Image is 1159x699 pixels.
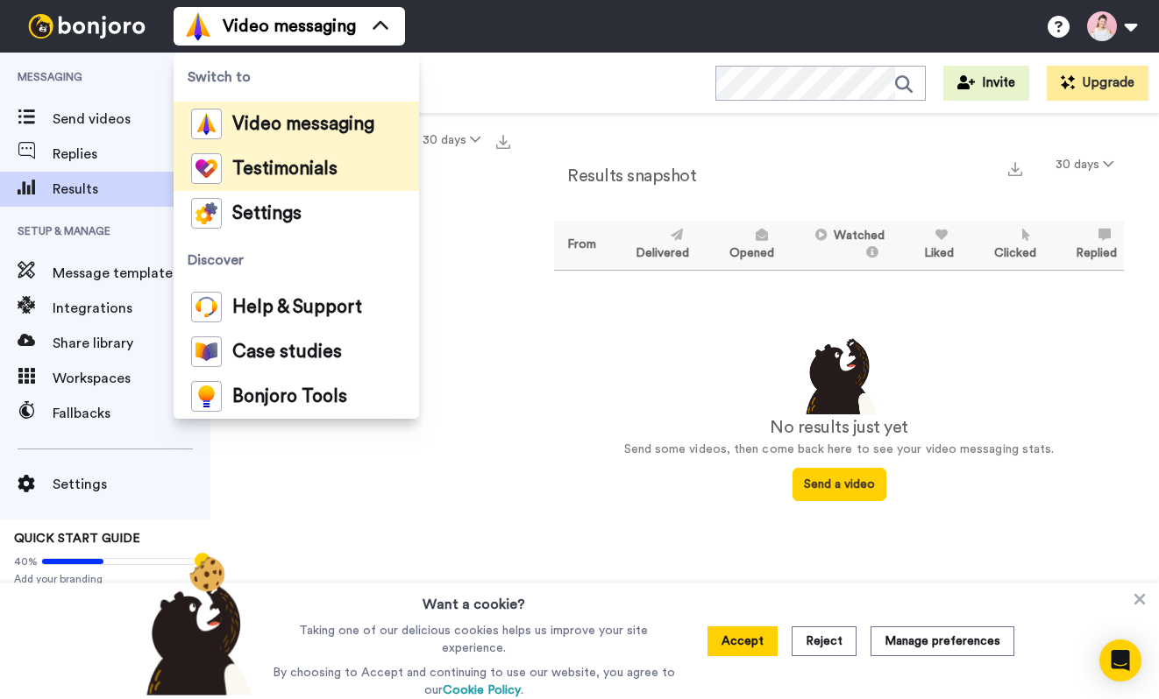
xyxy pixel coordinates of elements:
[174,102,419,146] a: Video messaging
[793,468,886,501] button: Send a video
[28,46,42,60] img: website_grey.svg
[232,160,338,178] span: Testimonials
[131,555,260,695] img: bear-with-cookie.png
[47,102,61,116] img: tab_domain_overview_orange.svg
[174,191,419,236] a: Settings
[554,166,696,186] h2: Results snapshot
[191,336,222,367] img: case-study-colored.svg
[554,221,603,270] th: From
[53,109,177,130] span: Send videos
[1099,639,1141,681] div: Open Intercom Messenger
[53,144,210,165] span: Replies
[53,298,210,319] span: Integrations
[871,626,1014,656] button: Manage preferences
[232,299,362,316] span: Help & Support
[943,66,1029,101] button: Invite
[174,374,419,419] a: Bonjoro Tools
[1008,162,1022,176] img: export.svg
[795,334,883,414] img: results-emptystates.png
[1003,155,1027,180] button: Export a summary of each team member’s results that match this filter now.
[174,53,419,102] span: Switch to
[443,684,521,696] a: Cookie Policy
[781,221,892,270] th: Watched
[184,12,212,40] img: vm-color.svg
[53,474,210,495] span: Settings
[423,583,525,615] h3: Want a cookie?
[223,14,356,39] span: Video messaging
[411,124,491,156] button: 30 days
[14,533,140,545] span: QUICK START GUIDE
[554,441,1124,459] p: Send some videos, then come back here to see your video messaging stats.
[174,285,419,329] a: Help & Support
[554,414,1124,441] div: No results just yet
[53,403,210,424] span: Fallbacks
[232,343,342,361] span: Case studies
[53,263,210,284] span: Message template
[268,622,679,657] p: Taking one of our delicious cookies helps us improve your site experience.
[53,333,210,354] span: Share library
[14,572,196,586] span: Add your branding
[961,221,1042,270] th: Clicked
[46,46,193,60] div: Domain: [DOMAIN_NAME]
[1047,66,1148,101] button: Upgrade
[892,221,961,270] th: Liked
[53,368,210,389] span: Workspaces
[793,478,886,491] a: Send a video
[191,109,222,139] img: vm-color.svg
[792,626,857,656] button: Reject
[174,236,419,285] span: Discover
[53,179,210,200] span: Results
[232,116,374,133] span: Video messaging
[191,198,222,229] img: settings-colored.svg
[21,14,153,39] img: bj-logo-header-white.svg
[174,146,419,191] a: Testimonials
[174,329,419,374] a: Case studies
[194,103,295,115] div: Keywords by Traffic
[174,102,188,116] img: tab_keywords_by_traffic_grey.svg
[14,554,38,568] span: 40%
[603,221,696,270] th: Delivered
[28,28,42,42] img: logo_orange.svg
[696,221,780,270] th: Opened
[191,292,222,322] img: help-and-support-colored.svg
[491,127,516,153] button: Export all results that match these filters now.
[195,553,210,568] div: Tooltip anchor
[1045,149,1124,180] button: 30 days
[232,388,347,406] span: Bonjoro Tools
[268,664,679,699] p: By choosing to Accept and continuing to use our website, you agree to our .
[191,153,222,184] img: tm-color.svg
[1043,221,1124,270] th: Replied
[191,381,222,412] img: bj-tools-colored.svg
[232,205,302,222] span: Settings
[67,103,157,115] div: Domain Overview
[49,28,86,42] div: v 4.0.25
[496,135,510,149] img: export.svg
[707,626,778,656] button: Accept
